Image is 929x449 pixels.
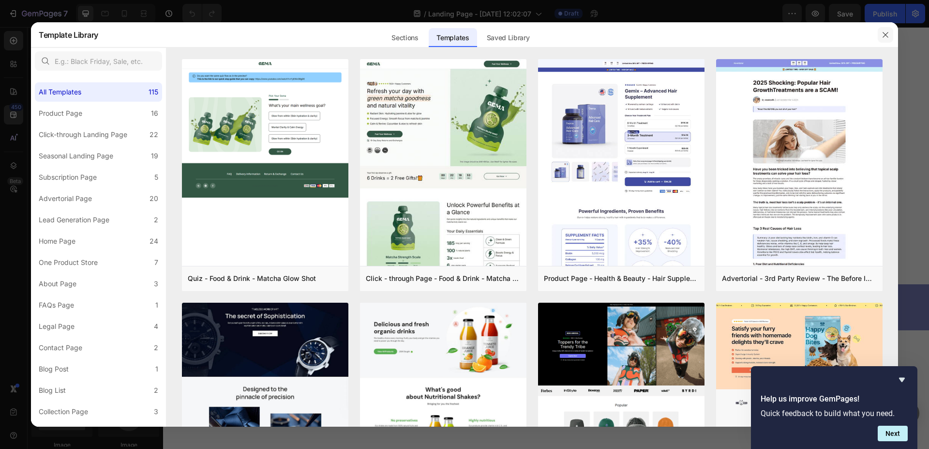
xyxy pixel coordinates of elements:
div: Saved Library [479,28,538,47]
button: Next question [878,426,908,441]
div: Product Page - Health & Beauty - Hair Supplement [544,273,699,284]
div: Advertorial Page [39,193,92,204]
div: Templates [429,28,477,47]
p: Privacy Policy [406,286,442,294]
div: 115 [149,86,158,98]
div: Quiz - Food & Drink - Matcha Glow Shot [188,273,316,284]
div: Blog Post [39,363,69,375]
div: Legal Page [39,321,75,332]
div: 4 [154,321,158,332]
div: 2 [154,342,158,354]
div: FAQs Page [39,299,74,311]
img: gempages_584953866907288210-d51ece62-0acf-46b0-b96a-b06800c1aeab.png [206,22,375,192]
p: ️🎊 Schlagen Sie zu - Rabatt endet bald ️🎊 [392,13,560,27]
span: then drag & drop elements [419,351,491,360]
span: 30% [DEMOGRAPHIC_DATA] [400,48,533,77]
div: 2 [154,214,158,226]
p: Nur noch wenig auf Lager [436,159,531,173]
div: Home Page [39,235,75,247]
div: 20 [150,193,158,204]
p: Quick feedback to build what you need. [761,409,908,418]
div: One Product Store [39,257,98,268]
div: 7 [154,257,158,268]
div: Seasonal Landing Page [39,150,113,162]
a: jetzt Verfügbar prüfen und Rabatt sichern [391,102,561,138]
div: Lead Generation Page [39,214,109,226]
p: © 2025, . [324,286,347,294]
span: Add section [360,317,406,327]
div: 16 [151,108,158,119]
div: 19 [151,150,158,162]
h2: Help us improve GemPages! [761,393,908,405]
div: Help us improve GemPages! [761,374,908,441]
div: Sections [384,28,426,47]
div: Blog List [39,385,66,396]
div: 3 [154,278,158,290]
div: Collection Page [39,406,88,418]
div: 5 [154,171,158,183]
p: Terms of Service [353,286,396,294]
div: 1 [155,363,158,375]
div: 24 [150,235,158,247]
div: Click - through Page - Food & Drink - Matcha Glow Shot [366,273,521,284]
h2: Template Library [39,22,98,47]
span: | [536,161,538,170]
p: Erhalten Sie nun auf Ihren Kauf [392,32,560,93]
div: Click-through Landing Page [39,129,127,140]
div: Advertorial - 3rd Party Review - The Before Image - Hair Supplement [722,273,877,284]
div: Generate layout [355,339,405,349]
div: Choose templates [279,339,337,349]
p: jetzt Verfügbar prüfen und Rabatt sichern [410,109,541,130]
div: Product Page [39,108,82,119]
p: | [401,286,402,294]
div: Add blank section [426,339,485,349]
input: E.g.: Black Friday, Sale, etc. [35,51,162,71]
p: ✅30 Tage Rückgaberecht! [392,193,560,201]
div: 1 [155,299,158,311]
img: quiz-1.png [182,59,348,198]
span: inspired by CRO experts [274,351,341,360]
div: All Templates [39,86,81,98]
div: Subscription Page [39,171,97,183]
div: About Page [39,278,76,290]
div: 22 [150,129,158,140]
button: Hide survey [896,374,908,386]
div: 3 [154,406,158,418]
span: from URL or image [354,351,405,360]
div: Contact Page [39,342,82,354]
div: 2 [154,385,158,396]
